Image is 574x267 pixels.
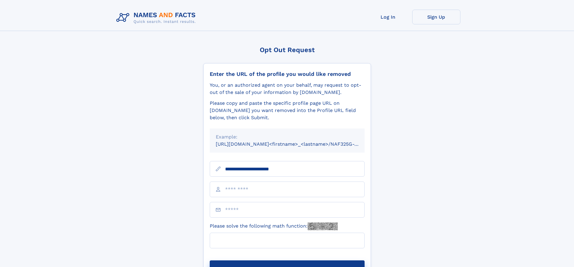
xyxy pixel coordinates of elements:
div: You, or an authorized agent on your behalf, may request to opt-out of the sale of your informatio... [210,82,365,96]
a: Sign Up [412,10,460,24]
a: Log In [364,10,412,24]
div: Enter the URL of the profile you would like removed [210,71,365,77]
img: Logo Names and Facts [114,10,201,26]
div: Opt Out Request [203,46,371,54]
div: Example: [216,133,359,141]
small: [URL][DOMAIN_NAME]<firstname>_<lastname>/NAF325G-xxxxxxxx [216,141,376,147]
label: Please solve the following math function: [210,222,338,230]
div: Please copy and paste the specific profile page URL on [DOMAIN_NAME] you want removed into the Pr... [210,100,365,121]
